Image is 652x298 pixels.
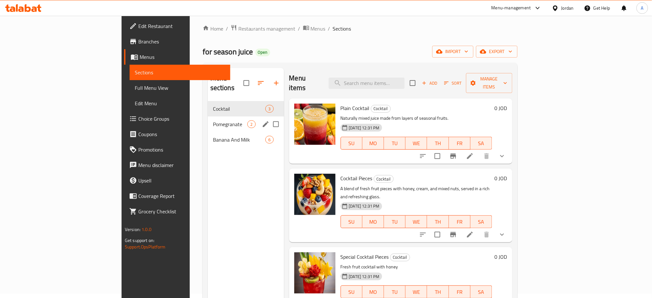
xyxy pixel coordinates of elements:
[124,49,231,65] a: Menus
[140,53,225,61] span: Menus
[294,174,335,215] img: Cocktail Pieces
[266,106,273,112] span: 3
[346,203,382,209] span: [DATE] 12:31 PM
[498,231,506,238] svg: Show Choices
[466,152,474,160] a: Edit menu item
[208,98,284,150] nav: Menu sections
[495,104,507,113] h6: 0 JOD
[135,84,225,92] span: Full Menu View
[124,188,231,204] a: Coverage Report
[387,287,403,297] span: TU
[130,96,231,111] a: Edit Menu
[371,105,390,112] span: Cocktail
[294,252,335,293] img: Special Cocktail Pieces
[408,217,425,227] span: WE
[261,119,271,129] button: edit
[138,146,225,154] span: Promotions
[390,254,410,261] span: Cocktail
[125,225,141,234] span: Version:
[135,69,225,76] span: Sections
[247,120,255,128] div: items
[443,78,464,88] button: Sort
[341,252,389,262] span: Special Cocktail Pieces
[124,173,231,188] a: Upsell
[266,137,273,143] span: 6
[561,5,574,12] div: Jordan
[240,76,253,90] span: Select all sections
[203,44,253,59] span: for season juice
[430,217,446,227] span: TH
[138,38,225,45] span: Branches
[471,75,507,91] span: Manage items
[124,34,231,49] a: Branches
[449,215,471,228] button: FR
[231,24,296,33] a: Restaurants management
[124,111,231,126] a: Choice Groups
[374,175,393,183] span: Cocktail
[329,78,405,89] input: search
[138,130,225,138] span: Coupons
[138,115,225,123] span: Choice Groups
[341,215,363,228] button: SU
[430,139,446,148] span: TH
[408,287,425,297] span: WE
[265,105,273,113] div: items
[365,287,381,297] span: MO
[365,217,381,227] span: MO
[384,137,406,150] button: TU
[213,105,266,113] span: Cocktail
[346,125,382,131] span: [DATE] 12:31 PM
[466,231,474,238] a: Edit menu item
[473,217,490,227] span: SA
[437,48,468,56] span: import
[294,104,335,145] img: Plain Cocktail
[248,121,255,127] span: 2
[365,139,381,148] span: MO
[641,5,644,12] span: A
[255,49,270,56] div: Open
[138,22,225,30] span: Edit Restaurant
[203,24,518,33] nav: breadcrumb
[303,24,326,33] a: Menus
[269,75,284,91] button: Add section
[452,217,468,227] span: FR
[346,274,382,280] span: [DATE] 12:31 PM
[494,227,510,242] button: show more
[138,208,225,215] span: Grocery Checklist
[124,157,231,173] a: Menu disclaimer
[344,139,360,148] span: SU
[444,79,462,87] span: Sort
[466,73,512,93] button: Manage items
[408,139,425,148] span: WE
[208,101,284,116] div: Cocktail3
[363,215,384,228] button: MO
[476,46,518,58] button: export
[341,263,492,271] p: Fresh fruit cocktail with honey
[479,148,494,164] button: delete
[427,215,449,228] button: TH
[125,236,154,245] span: Get support on:
[341,137,363,150] button: SU
[415,227,431,242] button: sort-choices
[427,137,449,150] button: TH
[238,25,296,33] span: Restaurants management
[494,148,510,164] button: show more
[289,73,321,93] h2: Menu items
[406,215,427,228] button: WE
[445,227,461,242] button: Branch-specific-item
[415,148,431,164] button: sort-choices
[130,65,231,80] a: Sections
[253,75,269,91] span: Sort sections
[387,217,403,227] span: TU
[124,18,231,34] a: Edit Restaurant
[452,139,468,148] span: FR
[471,137,492,150] button: SA
[445,148,461,164] button: Branch-specific-item
[430,287,446,297] span: TH
[452,287,468,297] span: FR
[208,116,284,132] div: Pomegranate2edit
[471,215,492,228] button: SA
[406,137,427,150] button: WE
